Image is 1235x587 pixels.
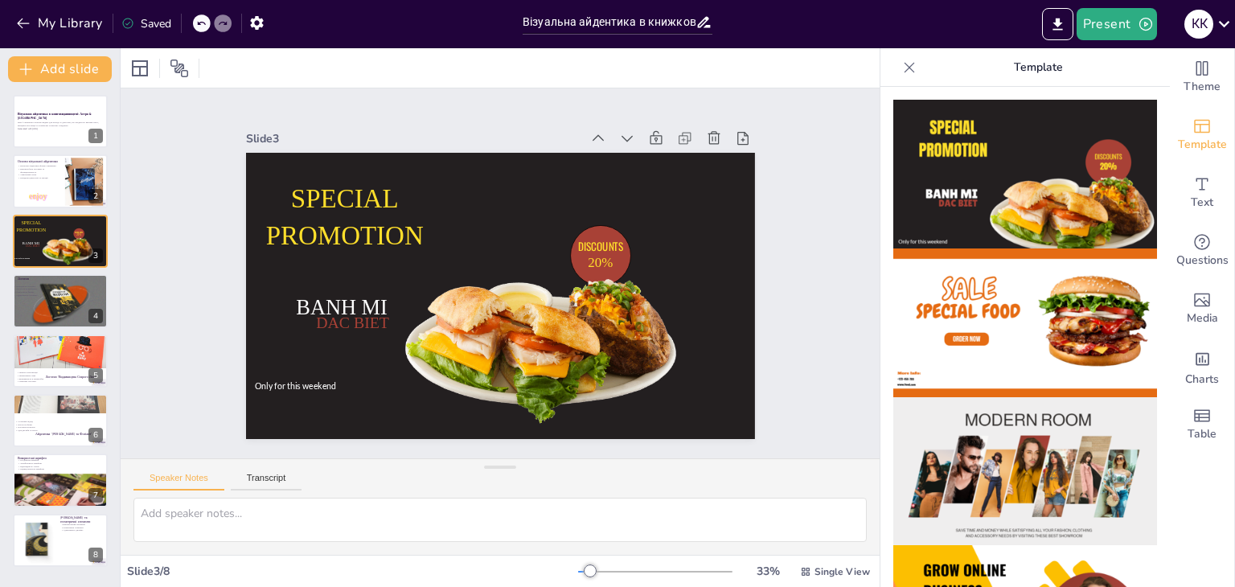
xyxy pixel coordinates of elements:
span: SPECIAL PROMOTION [295,106,451,221]
div: Saved [121,16,171,31]
span: DAC BIET [308,236,382,281]
div: Layout [127,55,153,81]
p: Читабельність шрифтів [18,462,103,466]
p: Чіткість конструкції [16,371,101,374]
p: [PERSON_NAME] та геометричні елементи [60,515,103,524]
span: DAC BIET [26,244,39,248]
img: thumb-3.png [893,397,1157,546]
div: Get real-time input from your audience [1170,222,1234,280]
button: Export to PowerPoint [1042,8,1073,40]
p: Передача цінностей та емоцій [18,176,60,179]
strong: Візуальна айдентика в книговидавництві: Астра & [GEOGRAPHIC_DATA] [18,112,92,121]
button: Speaker Notes [133,473,224,491]
div: Add a table [1170,396,1234,454]
span: Charts [1185,371,1219,388]
p: Generated with [URL] [18,127,103,130]
p: Важливість логотипу [14,285,99,288]
p: Використання паттернів [60,523,103,526]
div: 4 [13,274,108,327]
p: Симетрія та баланс [14,290,99,293]
p: Впізнаваність в масштабах [16,377,101,380]
button: Transcript [231,473,302,491]
div: 7 [13,454,108,507]
span: SPECIAL PROMOTION [17,220,47,232]
div: 4 [88,309,103,323]
p: Пастельні кольори [15,426,101,429]
span: BANH MI [295,211,388,269]
button: My Library [12,10,109,36]
div: 3 [13,215,108,268]
p: Template [922,48,1154,87]
p: Унікальний стиль [18,173,60,176]
span: Single View [814,565,870,578]
div: 8 [13,514,108,567]
div: Add ready made slides [1170,106,1234,164]
span: Only for this weekend [228,272,306,314]
span: BANH MI [23,241,39,245]
p: Простота форм [15,423,101,426]
p: Використані шрифти [18,456,103,461]
p: Індивідуальність шрифтів [18,468,103,471]
span: Questions [1176,252,1229,269]
p: Геометрична сітка [16,374,101,377]
span: Position [170,59,189,78]
button: Present [1077,8,1157,40]
span: Template [1178,136,1227,154]
input: Insert title [523,10,695,34]
div: 7 [88,488,103,503]
div: Add charts and graphs [1170,338,1234,396]
p: Адаптивність дизайну [60,528,103,532]
p: Сучасний підхід [15,420,101,423]
div: 33 % [749,564,787,579]
p: Адаптивність логотипу [14,293,99,297]
span: Theme [1184,78,1221,96]
div: Add text boxes [1170,164,1234,222]
p: Поєднання шрифтів [18,459,103,462]
div: Slide 3 [319,39,632,190]
span: Only for this weekend [14,257,30,259]
p: Візуальна айдентика формує враження [18,164,60,167]
p: Айдентика '[PERSON_NAME] та Фоліант' [35,432,121,437]
p: Ідея дружби та тепла [15,429,101,432]
div: 2 [13,154,108,207]
div: 5 [13,335,108,388]
div: к к [1184,10,1213,39]
div: 3 [88,248,103,263]
p: Взаємозв'язок естетики та функціональності [18,167,60,173]
div: 8 [88,548,103,562]
p: Мета: створення сучасних видань для молоді та дорослих, що поєднують якісний текст, емоційні ілюс... [18,121,103,127]
div: Add images, graphics, shapes or video [1170,280,1234,338]
div: 5 [88,368,103,383]
div: 2 [88,189,103,203]
p: Геометричні елементи [60,526,103,529]
span: enjoy [29,191,47,200]
img: thumb-1.png [893,100,1157,248]
p: Простота та виразність [14,288,99,291]
div: Slide 3 / 8 [127,564,578,579]
p: Основи візуальної айдентики [18,158,60,163]
div: Change the overall theme [1170,48,1234,106]
button: Add slide [8,56,112,82]
div: 1 [13,95,108,148]
div: 6 [88,428,103,442]
span: Text [1191,194,1213,211]
div: 1 [88,129,103,143]
p: Логотип [18,277,103,281]
button: к к [1184,8,1213,40]
div: 6 [13,394,108,447]
p: Відповідність стилю [18,466,103,469]
span: Media [1187,310,1218,327]
p: Симетрія логотипу [16,380,101,383]
img: thumb-2.png [893,248,1157,397]
span: Table [1188,425,1217,443]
